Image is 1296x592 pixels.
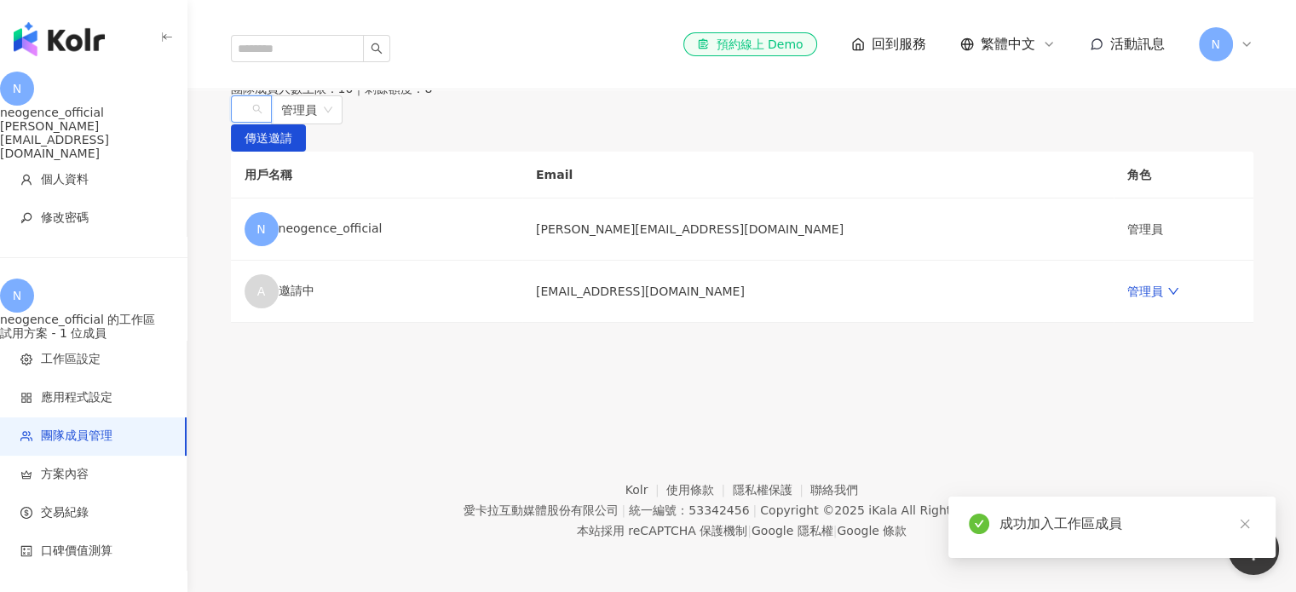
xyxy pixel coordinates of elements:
img: logo [14,22,105,56]
span: | [621,503,625,517]
div: neogence_official [245,212,509,246]
th: 用戶名稱 [231,152,522,198]
div: 邀請中 [245,274,509,308]
span: 個人資料 [41,171,89,188]
span: | [833,524,838,537]
a: 管理員 [1127,285,1178,298]
span: A [257,282,266,301]
a: Google 條款 [837,524,907,537]
div: Copyright © 2025 All Rights Reserved. [760,503,1020,517]
span: 修改密碼 [41,210,89,227]
span: calculator [20,545,32,557]
a: Kolr [625,483,666,497]
span: 繁體中文 [981,35,1035,54]
span: close [1239,518,1251,530]
span: | [752,503,757,517]
span: 管理員 [281,96,332,124]
span: appstore [20,392,32,404]
td: [PERSON_NAME][EMAIL_ADDRESS][DOMAIN_NAME] [522,198,1114,261]
span: 工作區設定 [41,351,101,368]
td: 管理員 [1114,198,1253,261]
span: 活動訊息 [1110,36,1165,52]
a: 預約線上 Demo [683,32,816,56]
span: 方案內容 [41,466,89,483]
a: 回到服務 [851,35,926,54]
div: 統一編號：53342456 [629,503,749,517]
a: 隱私權保護 [733,483,811,497]
a: 使用條款 [666,483,733,497]
span: key [20,212,32,224]
a: 聯絡我們 [810,483,858,497]
div: 成功加入工作區成員 [999,514,1255,534]
span: down [1167,285,1179,297]
span: 團隊成員管理 [41,428,112,445]
span: N [256,220,265,239]
div: 愛卡拉互動媒體股份有限公司 [463,503,618,517]
td: [EMAIL_ADDRESS][DOMAIN_NAME] [522,261,1114,323]
span: 口碑價值測算 [41,543,112,560]
span: N [13,286,21,305]
a: iKala [868,503,897,517]
th: 角色 [1114,152,1253,198]
span: 本站採用 reCAPTCHA 保護機制 [577,520,907,541]
span: 傳送邀請 [245,125,292,152]
span: dollar [20,507,32,519]
span: user [20,174,32,186]
span: check-circle [969,514,989,534]
span: | [747,524,752,537]
span: search [371,43,383,55]
button: 傳送邀請 [231,124,306,152]
span: N [13,79,21,98]
div: 預約線上 Demo [697,36,803,53]
a: Google 隱私權 [752,524,833,537]
span: 交易紀錄 [41,504,89,521]
span: 應用程式設定 [41,389,112,406]
span: N [1211,35,1219,54]
th: Email [522,152,1114,198]
span: 回到服務 [872,35,926,54]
